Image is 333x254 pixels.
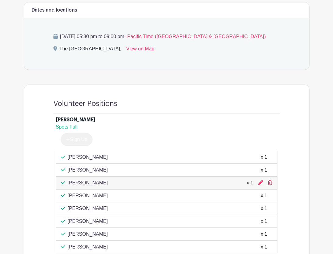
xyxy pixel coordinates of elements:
div: The [GEOGRAPHIC_DATA], [60,45,121,55]
span: - Pacific Time ([GEOGRAPHIC_DATA] & [GEOGRAPHIC_DATA]) [124,34,266,39]
div: x 1 [261,154,267,161]
p: [DATE] 05:30 pm to 09:00 pm [53,33,280,40]
p: [PERSON_NAME] [68,243,108,251]
p: [PERSON_NAME] [68,179,108,187]
div: [PERSON_NAME] [56,116,95,123]
div: x 1 [247,179,253,187]
span: Spots Full [56,124,78,129]
div: x 1 [261,218,267,225]
h4: Volunteer Positions [53,100,117,108]
p: [PERSON_NAME] [68,205,108,212]
div: x 1 [261,243,267,251]
p: [PERSON_NAME] [68,230,108,238]
p: [PERSON_NAME] [68,218,108,225]
p: [PERSON_NAME] [68,154,108,161]
a: View on Map [126,45,154,55]
p: [PERSON_NAME] [68,166,108,174]
p: [PERSON_NAME] [68,192,108,199]
div: x 1 [261,205,267,212]
div: x 1 [261,230,267,238]
div: x 1 [261,192,267,199]
h6: Dates and locations [31,7,77,13]
div: x 1 [261,166,267,174]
